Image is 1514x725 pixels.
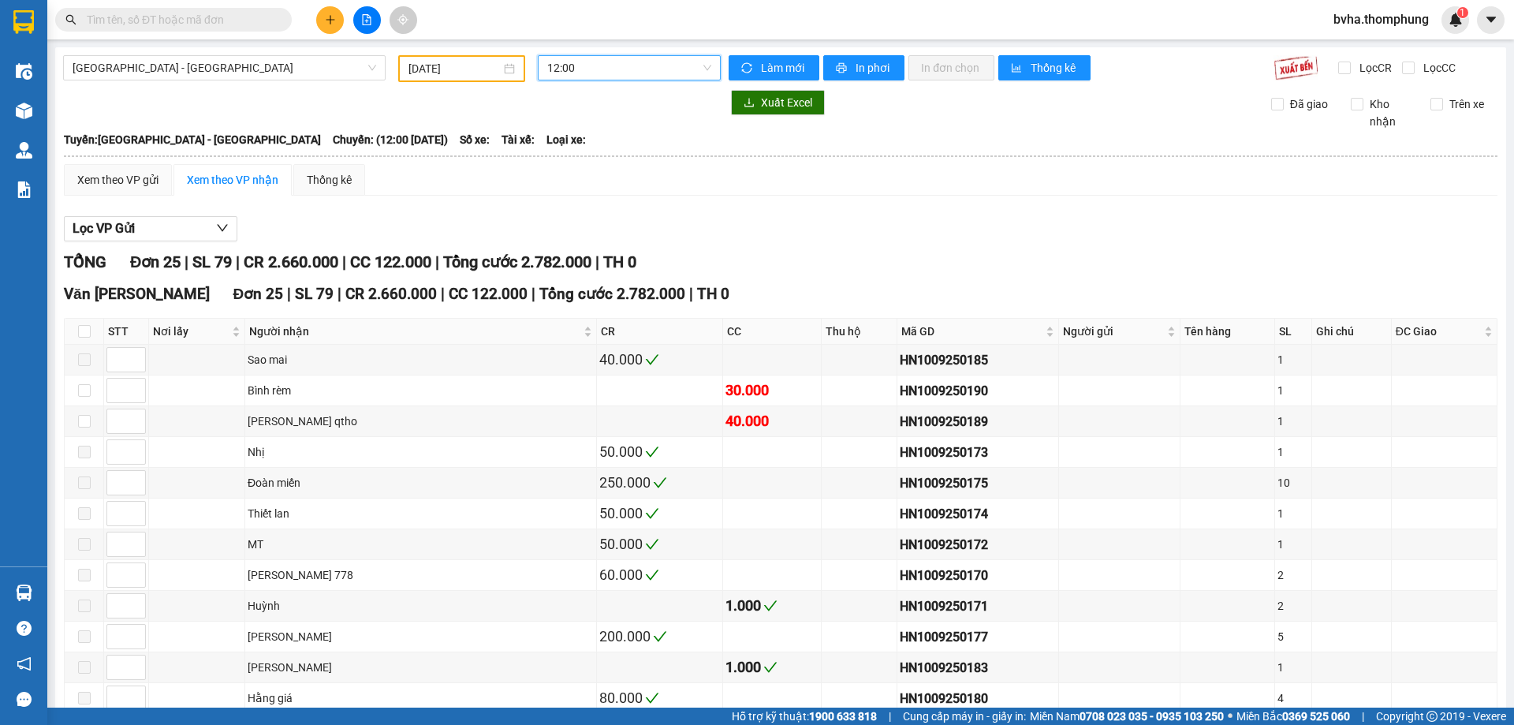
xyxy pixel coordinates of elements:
span: | [337,285,341,303]
div: 250.000 [599,472,720,494]
span: Tổng cước 2.782.000 [539,285,685,303]
span: Xuất Excel [761,94,812,111]
span: SL 79 [192,252,232,271]
div: Thống kê [307,171,352,189]
td: HN1009250183 [897,652,1058,683]
td: HN1009250177 [897,622,1058,652]
span: | [689,285,693,303]
span: Cung cấp máy in - giấy in: [903,708,1026,725]
b: Tuyến: [GEOGRAPHIC_DATA] - [GEOGRAPHIC_DATA] [64,133,321,146]
span: check [645,353,659,367]
div: Thiết lan [248,505,594,522]
span: Văn [PERSON_NAME] [64,285,210,303]
span: Kho nhận [1363,95,1419,130]
div: 1 [1277,351,1308,368]
span: | [441,285,445,303]
div: 30.000 [725,379,819,402]
span: download [744,97,755,110]
span: check [645,537,659,551]
span: check [763,660,778,675]
div: 4 [1277,689,1308,707]
span: Hà Nội - Nghệ An [73,56,376,80]
div: HN1009250189 [900,412,1055,432]
span: 1 [1460,7,1465,18]
span: Đơn 25 [233,285,284,303]
td: HN1009250173 [897,437,1058,468]
span: Người gửi [1063,323,1164,340]
div: 1 [1277,536,1308,553]
button: In đơn chọn [908,55,994,80]
span: | [236,252,240,271]
div: 40.000 [725,410,819,432]
span: check [645,568,659,582]
span: TỔNG [64,252,106,271]
button: file-add [353,6,381,34]
img: warehouse-icon [16,142,32,159]
span: | [531,285,535,303]
img: warehouse-icon [16,63,32,80]
span: check [653,476,667,490]
img: solution-icon [16,181,32,198]
div: HN1009250171 [900,596,1055,616]
th: Ghi chú [1312,319,1392,345]
th: CR [597,319,723,345]
span: | [342,252,346,271]
span: Đã giao [1284,95,1334,113]
div: 1 [1277,659,1308,676]
span: copyright [1426,711,1438,722]
div: HN1009250185 [900,350,1055,370]
div: 1.000 [725,656,819,678]
span: Làm mới [761,59,807,77]
button: Lọc VP Gửi [64,216,237,241]
span: Hỗ trợ kỹ thuật: [732,708,877,725]
span: Lọc VP Gửi [73,219,135,238]
div: 2 [1277,597,1308,615]
input: 10/09/2025 [408,60,501,77]
button: aim [390,6,417,34]
span: Tài xế: [502,131,535,148]
span: | [287,285,291,303]
td: HN1009250170 [897,560,1058,591]
div: HN1009250177 [900,627,1055,647]
span: aim [397,14,408,25]
div: [PERSON_NAME] [248,659,594,676]
input: Tìm tên, số ĐT hoặc mã đơn [87,11,273,28]
strong: 0369 525 060 [1282,710,1350,723]
span: | [185,252,188,271]
span: TH 0 [603,252,636,271]
span: ĐC Giao [1396,323,1481,340]
div: HN1009250190 [900,381,1055,401]
td: HN1009250190 [897,376,1058,406]
td: HN1009250180 [897,683,1058,714]
span: Nơi lấy [153,323,229,340]
button: caret-down [1477,6,1505,34]
span: Miền Bắc [1236,708,1350,725]
td: HN1009250171 [897,591,1058,622]
span: Trên xe [1443,95,1490,113]
span: 12:00 [547,56,711,80]
span: Đơn 25 [130,252,181,271]
div: HN1009250172 [900,535,1055,555]
td: HN1009250172 [897,529,1058,560]
button: printerIn phơi [823,55,904,80]
span: | [595,252,599,271]
div: HN1009250174 [900,504,1055,524]
div: 50.000 [599,533,720,555]
td: HN1009250189 [897,406,1058,437]
span: Tổng cước 2.782.000 [443,252,591,271]
div: [PERSON_NAME] qtho [248,413,594,430]
th: SL [1275,319,1311,345]
div: Bình rèm [248,382,594,399]
span: check [763,599,778,613]
span: caret-down [1484,13,1498,27]
div: 1.000 [725,595,819,617]
div: HN1009250175 [900,473,1055,493]
span: bvha.thomphung [1321,9,1441,29]
span: | [889,708,891,725]
div: HN1009250183 [900,658,1055,678]
sup: 1 [1457,7,1468,18]
span: notification [17,656,32,671]
button: downloadXuất Excel [731,90,825,115]
div: [PERSON_NAME] 778 [248,566,594,584]
div: Nhị [248,443,594,461]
